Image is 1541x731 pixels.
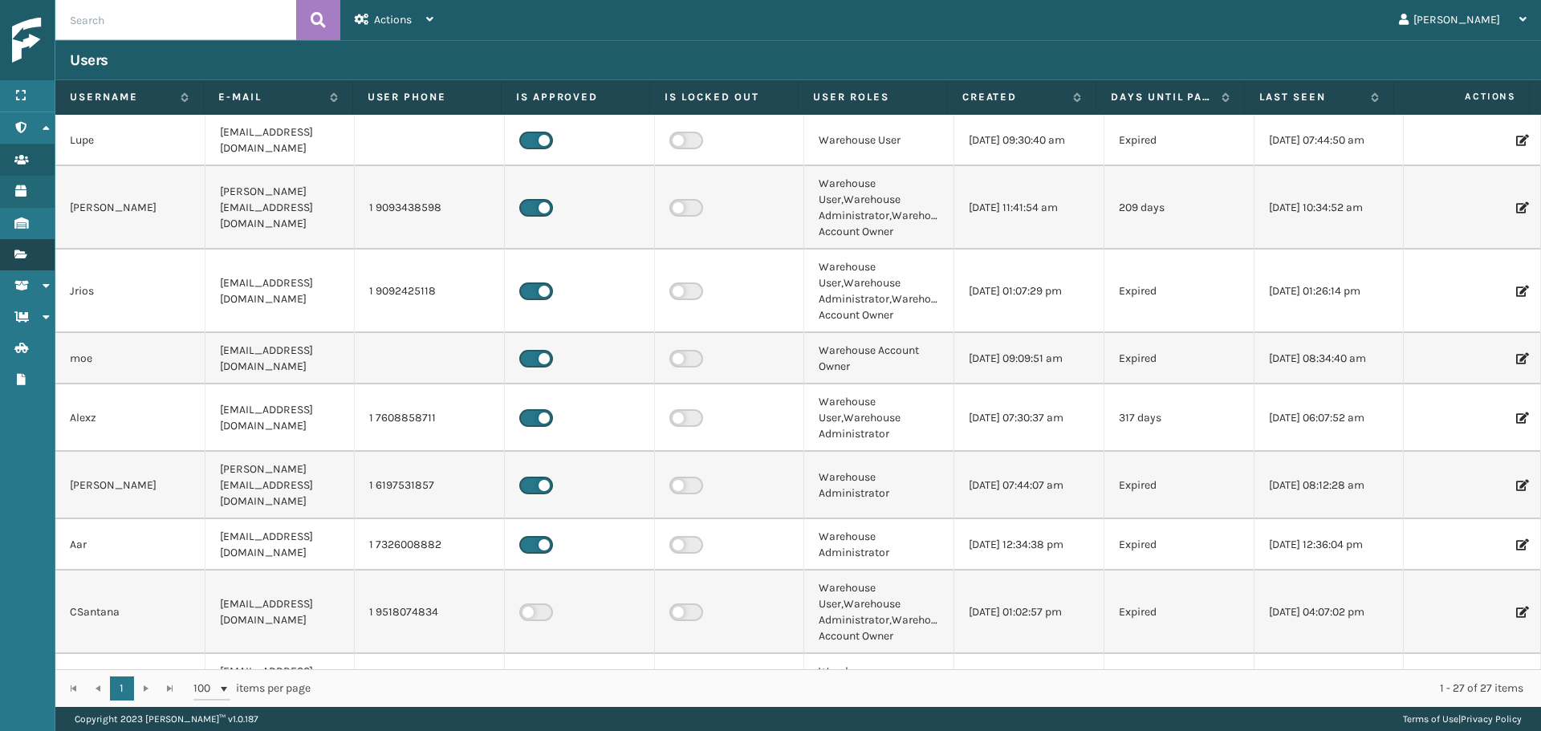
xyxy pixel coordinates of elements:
[55,115,205,166] td: Lupe
[205,166,356,250] td: [PERSON_NAME][EMAIL_ADDRESS][DOMAIN_NAME]
[355,166,505,250] td: 1 9093438598
[1104,654,1254,705] td: 254 days
[804,384,954,452] td: Warehouse User,Warehouse Administrator
[55,384,205,452] td: Alexz
[1104,571,1254,654] td: Expired
[1254,115,1405,166] td: [DATE] 07:44:50 am
[665,90,783,104] label: Is Locked Out
[954,333,1104,384] td: [DATE] 09:09:51 am
[12,18,157,63] img: logo
[1259,90,1362,104] label: Last Seen
[355,384,505,452] td: 1 7608858711
[1254,166,1405,250] td: [DATE] 10:34:52 am
[1254,333,1405,384] td: [DATE] 08:34:40 am
[1399,83,1526,110] span: Actions
[355,250,505,333] td: 1 9092425118
[55,571,205,654] td: CSantana
[70,51,108,70] h3: Users
[954,519,1104,571] td: [DATE] 12:34:38 pm
[804,333,954,384] td: Warehouse Account Owner
[954,115,1104,166] td: [DATE] 09:30:40 am
[1254,654,1405,705] td: [DATE] 04:07:02 pm
[1516,480,1526,491] i: Edit
[1104,250,1254,333] td: Expired
[954,250,1104,333] td: [DATE] 01:07:29 pm
[1516,539,1526,550] i: Edit
[804,654,954,705] td: Warehouse Administrator
[1254,250,1405,333] td: [DATE] 01:26:14 pm
[1403,713,1458,725] a: Terms of Use
[55,519,205,571] td: Aar
[355,519,505,571] td: 1 7326008882
[355,452,505,519] td: 1 6197531857
[55,654,205,705] td: WarehouseAPIWest
[368,90,486,104] label: User phone
[804,115,954,166] td: Warehouse User
[962,90,1065,104] label: Created
[205,654,356,705] td: [EMAIL_ADDRESS][DOMAIN_NAME]
[205,384,356,452] td: [EMAIL_ADDRESS][DOMAIN_NAME]
[1104,115,1254,166] td: Expired
[1254,452,1405,519] td: [DATE] 08:12:28 am
[205,115,356,166] td: [EMAIL_ADDRESS][DOMAIN_NAME]
[1516,286,1526,297] i: Edit
[1104,333,1254,384] td: Expired
[1403,707,1522,731] div: |
[193,680,218,696] span: 100
[1254,571,1405,654] td: [DATE] 04:07:02 pm
[1111,90,1214,104] label: Days until password expires
[804,452,954,519] td: Warehouse Administrator
[1104,519,1254,571] td: Expired
[954,571,1104,654] td: [DATE] 01:02:57 pm
[804,166,954,250] td: Warehouse User,Warehouse Administrator,Warehouse Account Owner
[1254,384,1405,452] td: [DATE] 06:07:52 am
[1104,384,1254,452] td: 317 days
[813,90,932,104] label: User Roles
[804,519,954,571] td: Warehouse Administrator
[205,250,356,333] td: [EMAIL_ADDRESS][DOMAIN_NAME]
[1461,713,1522,725] a: Privacy Policy
[1254,519,1405,571] td: [DATE] 12:36:04 pm
[954,654,1104,705] td: [DATE] 09:23:52 am
[355,654,505,705] td: 1 3479892529
[205,519,356,571] td: [EMAIL_ADDRESS][DOMAIN_NAME]
[55,166,205,250] td: [PERSON_NAME]
[374,13,412,26] span: Actions
[205,571,356,654] td: [EMAIL_ADDRESS][DOMAIN_NAME]
[205,452,356,519] td: [PERSON_NAME][EMAIL_ADDRESS][DOMAIN_NAME]
[1104,452,1254,519] td: Expired
[55,333,205,384] td: moe
[1516,353,1526,364] i: Edit
[70,90,173,104] label: Username
[355,571,505,654] td: 1 9518074834
[55,250,205,333] td: Jrios
[1516,202,1526,213] i: Edit
[110,676,134,701] a: 1
[804,250,954,333] td: Warehouse User,Warehouse Administrator,Warehouse Account Owner
[205,333,356,384] td: [EMAIL_ADDRESS][DOMAIN_NAME]
[218,90,321,104] label: E-mail
[1104,166,1254,250] td: 209 days
[954,166,1104,250] td: [DATE] 11:41:54 am
[55,452,205,519] td: [PERSON_NAME]
[1516,135,1526,146] i: Edit
[954,452,1104,519] td: [DATE] 07:44:07 am
[333,680,1523,696] div: 1 - 27 of 27 items
[1516,412,1526,424] i: Edit
[1516,607,1526,618] i: Edit
[954,384,1104,452] td: [DATE] 07:30:37 am
[804,571,954,654] td: Warehouse User,Warehouse Administrator,Warehouse Account Owner
[193,676,311,701] span: items per page
[75,707,258,731] p: Copyright 2023 [PERSON_NAME]™ v 1.0.187
[516,90,635,104] label: Is Approved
